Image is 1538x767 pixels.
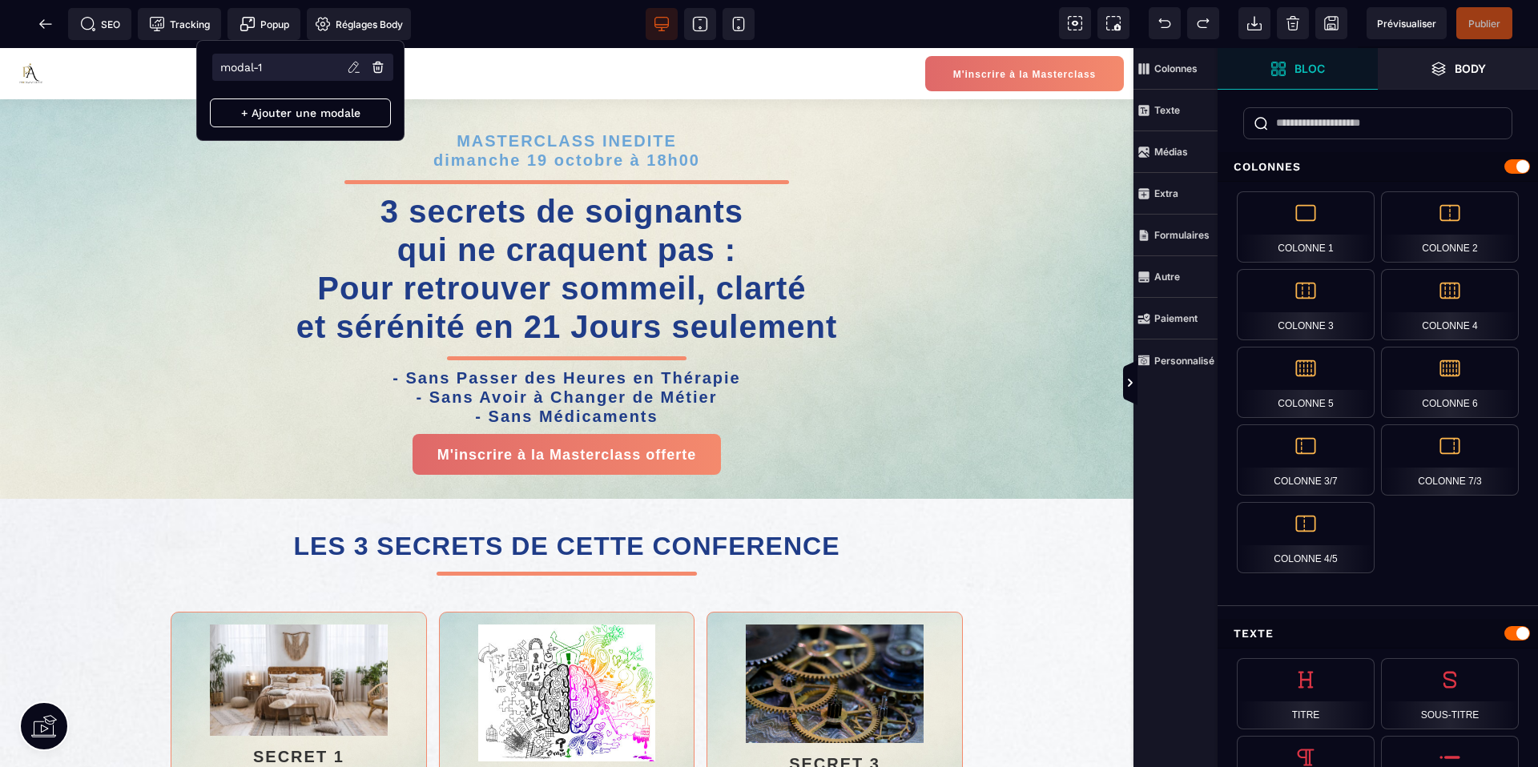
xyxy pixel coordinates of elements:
[1149,7,1181,39] span: Défaire
[1455,62,1486,74] strong: Body
[1133,131,1218,173] span: Médias
[1154,104,1180,116] strong: Texte
[1377,18,1436,30] span: Prévisualiser
[227,8,300,40] span: Créer une alerte modale
[240,16,289,32] span: Popup
[14,9,46,42] img: 86e1ef72b690ae2b79141b6fe276df02.png
[646,8,678,40] span: Voir bureau
[1133,256,1218,298] span: Autre
[24,136,1109,306] h1: 3 secrets de soignants qui ne craquent pas : Pour retrouver sommeil, clarté et sérénité en 21 Jou...
[1154,312,1198,324] strong: Paiement
[149,16,210,32] span: Tracking
[80,16,120,32] span: SEO
[723,8,755,40] span: Voir mobile
[68,8,131,40] span: Métadata SEO
[1237,269,1375,340] div: Colonne 3
[1237,191,1375,263] div: Colonne 1
[24,475,1109,521] h1: LES 3 SECRETS DE CETTE CONFERENCE
[1097,7,1129,39] span: Capture d'écran
[1381,658,1519,729] div: Sous-titre
[1133,48,1218,90] span: Colonnes
[1154,187,1178,199] strong: Extra
[210,576,387,688] img: dc20de6a5cd0825db1fc6d61989e440e_Capture_d%E2%80%99e%CC%81cran_2024-04-11_180029.jpg
[1133,173,1218,215] span: Extra
[1154,355,1214,367] strong: Personnalisé
[1367,7,1447,39] span: Aperçu
[925,8,1124,43] button: M'inscrire à la Masterclass
[1187,7,1219,39] span: Rétablir
[1237,502,1375,573] div: Colonne 4/5
[478,576,655,713] img: 969f48a4356dfefeaf3551c82c14fcd8_hypnose-integrative-paris.jpg
[1381,424,1519,496] div: Colonne 7/3
[413,386,721,427] button: M'inscrire à la Masterclass offerte
[1456,7,1512,39] span: Enregistrer le contenu
[1277,7,1309,39] span: Nettoyage
[307,8,411,40] span: Favicon
[24,75,1109,130] h2: MASTERCLASS INEDITE dimanche 19 octobre à 18h00
[1133,215,1218,256] span: Formulaires
[1218,619,1538,649] div: Texte
[1237,347,1375,418] div: Colonne 5
[1059,7,1091,39] span: Voir les composants
[684,8,716,40] span: Voir tablette
[1154,62,1198,74] strong: Colonnes
[138,8,221,40] span: Code de suivi
[1381,347,1519,418] div: Colonne 6
[1237,424,1375,496] div: Colonne 3/7
[1154,146,1188,158] strong: Médias
[1218,152,1538,182] div: Colonnes
[1133,339,1218,381] span: Personnalisé
[1218,359,1234,408] span: Afficher les vues
[1468,18,1500,30] span: Publier
[30,8,62,40] span: Retour
[1237,658,1375,729] div: Titre
[1294,62,1325,74] strong: Bloc
[315,16,403,32] span: Réglages Body
[220,61,262,74] p: modal-1
[1315,7,1347,39] span: Enregistrer
[1218,48,1378,90] span: Ouvrir les blocs
[1154,229,1210,241] strong: Formulaires
[1154,271,1180,283] strong: Autre
[24,312,1109,386] h2: - Sans Passer des Heures en Thérapie - Sans Avoir à Changer de Métier - Sans Médicaments
[1381,191,1519,263] div: Colonne 2
[1238,7,1270,39] span: Importer
[1378,48,1538,90] span: Ouvrir les calques
[210,98,391,127] p: + Ajouter une modale
[1133,298,1218,339] span: Paiement
[746,576,923,695] img: 6d162a9b9729d2ee79e16af0b491a9b8_laura-ockel-UQ2Fw_9oApU-unsplash.jpg
[1133,90,1218,131] span: Texte
[1381,269,1519,340] div: Colonne 4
